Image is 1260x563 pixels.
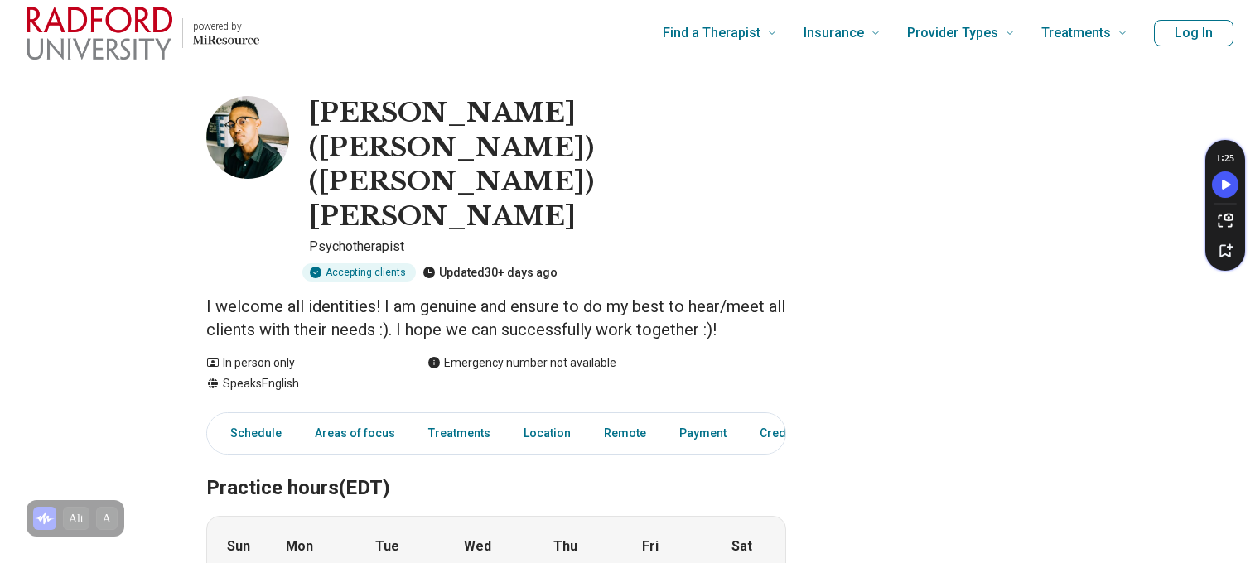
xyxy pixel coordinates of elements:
a: Areas of focus [305,416,405,450]
a: Schedule [210,416,292,450]
div: Updated 30+ days ago [422,263,558,281]
p: I welcome all identities! I am genuine and ensure to do my best to hear/meet all clients with the... [206,295,786,341]
span: Find a Therapist [663,22,760,45]
p: powered by [193,20,259,33]
a: Remote [594,416,656,450]
p: Psychotherapist [309,237,786,257]
strong: Sat [731,537,752,556]
span: Provider Types [907,22,998,45]
strong: Tue [375,537,399,556]
a: Credentials [750,416,833,450]
div: In person only [206,354,394,372]
a: Payment [669,416,736,450]
button: Log In [1154,20,1233,46]
div: Speaks English [206,375,394,392]
strong: Mon [286,537,313,556]
strong: Fri [642,537,659,556]
a: Home page [27,7,259,60]
div: Accepting clients [302,263,416,281]
h2: Practice hours (EDT) [206,435,786,503]
strong: Wed [464,537,491,556]
a: Location [514,416,581,450]
span: Treatments [1041,22,1111,45]
img: Ryan (Everette) Beaver, Psychotherapist [206,96,289,179]
span: Insurance [804,22,864,45]
strong: Thu [553,537,577,556]
a: Treatments [418,416,500,450]
h1: [PERSON_NAME] ([PERSON_NAME]) ([PERSON_NAME]) [PERSON_NAME] [309,96,786,233]
strong: Sun [227,537,250,556]
div: Emergency number not available [427,354,616,372]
